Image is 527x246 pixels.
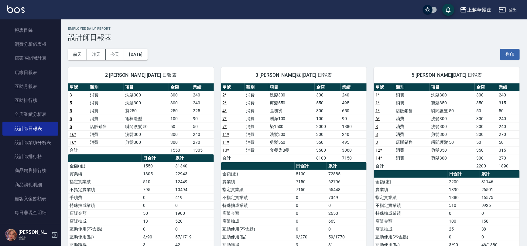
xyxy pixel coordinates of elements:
[475,162,497,170] td: 2200
[142,170,174,178] td: 1305
[374,217,447,225] td: 店販金額
[191,123,214,130] td: 50
[174,170,214,178] td: 22943
[142,201,174,209] td: 0
[124,99,169,107] td: 洗髮300
[268,107,315,115] td: 區塊燙
[268,99,315,107] td: 剪髮550
[475,146,497,154] td: 350
[245,107,268,115] td: 消費
[142,225,174,233] td: 0
[245,130,268,138] td: 消費
[19,229,50,235] h5: [PERSON_NAME]
[295,225,327,233] td: 0
[497,123,520,130] td: 240
[68,209,142,217] td: 店販金額
[169,91,191,99] td: 300
[124,130,169,138] td: 洗髮300
[124,107,169,115] td: 剪250
[295,170,327,178] td: 8100
[475,107,497,115] td: 50
[124,49,147,60] button: [DATE]
[221,225,295,233] td: 互助使用(不含點)
[295,217,327,225] td: 0
[2,192,58,206] a: 顧客入金餘額表
[327,217,367,225] td: 663
[374,83,394,91] th: 單號
[327,209,367,217] td: 2650
[394,130,429,138] td: 消費
[341,107,367,115] td: 650
[245,115,268,123] td: 消費
[457,4,494,16] button: 上越華爾茲
[68,83,88,91] th: 單號
[315,154,341,162] td: 8100
[341,154,367,162] td: 7150
[315,115,341,123] td: 100
[497,130,520,138] td: 270
[5,229,17,241] img: Person
[2,23,58,37] a: 報表目錄
[480,186,520,194] td: 26501
[142,233,174,241] td: 3/90
[75,72,207,78] span: 2 [PERSON_NAME] [DATE] 日報表
[221,83,367,162] table: a dense table
[142,162,174,170] td: 1550
[375,124,378,129] a: 8
[221,178,295,186] td: 實業績
[169,123,191,130] td: 50
[341,138,367,146] td: 495
[475,123,497,130] td: 300
[315,91,341,99] td: 300
[374,178,447,186] td: 金額(虛)
[480,170,520,178] th: 累計
[327,162,367,170] th: 累計
[68,27,520,31] h2: Employee Daily Report
[169,146,191,154] td: 1550
[497,138,520,146] td: 50
[221,154,245,162] td: 合計
[497,107,520,115] td: 50
[174,162,214,170] td: 31340
[191,146,214,154] td: 1305
[467,6,491,14] div: 上越華爾茲
[174,201,214,209] td: 0
[480,201,520,209] td: 9926
[268,91,315,99] td: 洗髮300
[447,201,480,209] td: 510
[341,130,367,138] td: 240
[268,130,315,138] td: 洗髮300
[2,107,58,121] a: 全店業績分析表
[174,194,214,201] td: 419
[191,91,214,99] td: 240
[142,186,174,194] td: 795
[142,194,174,201] td: 0
[381,72,512,78] span: 5 [PERSON_NAME][DATE] 日報表
[295,201,327,209] td: 0
[295,209,327,217] td: 0
[480,209,520,217] td: 0
[68,217,142,225] td: 店販抽成
[68,146,88,154] td: 合計
[480,225,520,233] td: 38
[169,107,191,115] td: 250
[475,138,497,146] td: 50
[174,217,214,225] td: 520
[268,123,315,130] td: 染1500
[2,51,58,65] a: 店家區間累計表
[68,162,142,170] td: 金額(虛)
[70,100,72,105] a: 5
[341,99,367,107] td: 495
[174,178,214,186] td: 12449
[174,186,214,194] td: 10494
[394,123,429,130] td: 消費
[429,83,475,91] th: 項目
[374,162,394,170] td: 合計
[191,83,214,91] th: 業績
[191,107,214,115] td: 225
[68,201,142,209] td: 特殊抽成業績
[447,194,480,201] td: 1380
[174,225,214,233] td: 0
[2,136,58,150] a: 設計師業績分析表
[221,209,295,217] td: 店販金額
